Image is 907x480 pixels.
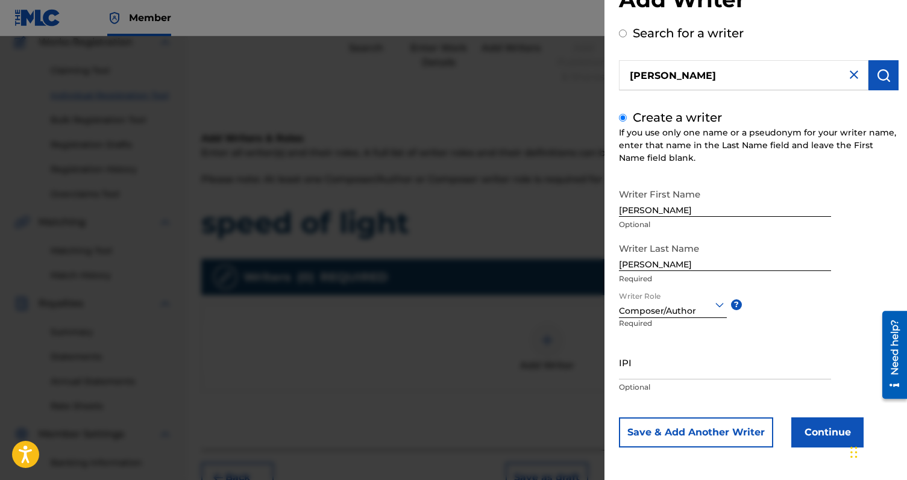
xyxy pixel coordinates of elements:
[107,11,122,25] img: Top Rightsholder
[731,299,742,310] span: ?
[791,417,864,447] button: Continue
[14,9,61,26] img: MLC Logo
[633,26,744,40] label: Search for a writer
[850,434,858,470] div: Drag
[633,110,722,125] label: Create a writer
[873,306,907,403] iframe: Resource Center
[847,422,907,480] iframe: Chat Widget
[619,60,868,90] input: Search writer's name or IPI Number
[876,68,891,83] img: Search Works
[619,219,831,230] p: Optional
[619,318,660,345] p: Required
[129,11,171,25] span: Member
[619,382,831,393] p: Optional
[619,273,831,284] p: Required
[619,417,773,447] button: Save & Add Another Writer
[847,67,861,82] img: close
[619,126,899,164] div: If you use only one name or a pseudonym for your writer name, enter that name in the Last Name fi...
